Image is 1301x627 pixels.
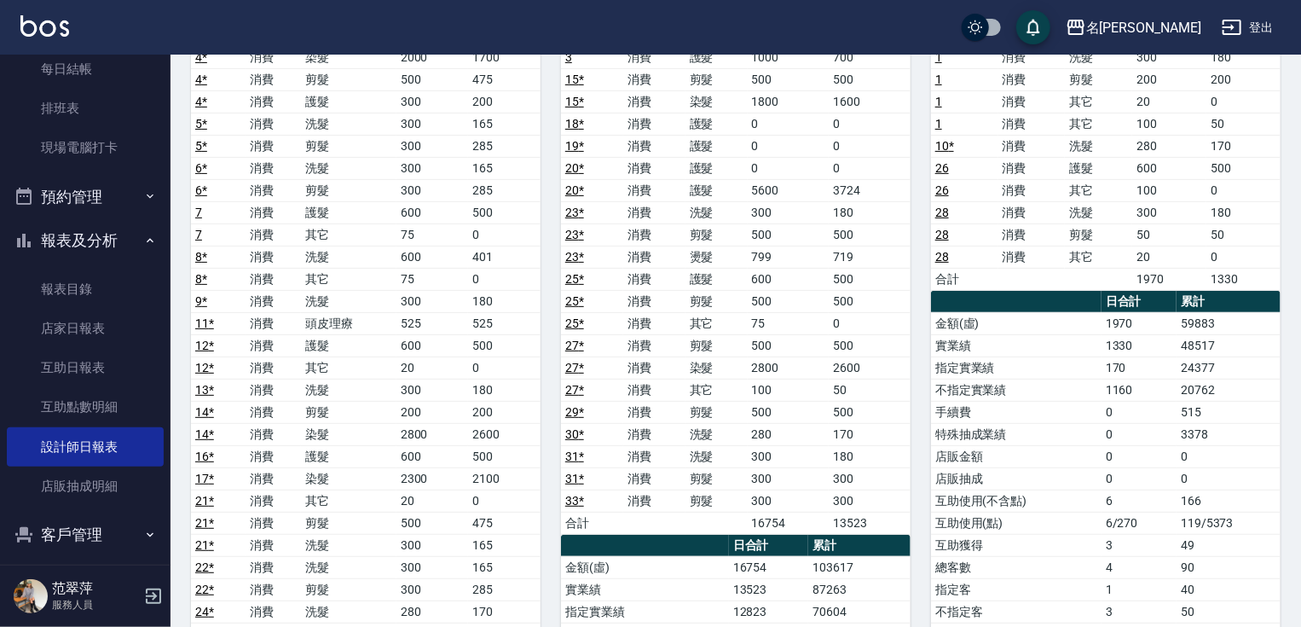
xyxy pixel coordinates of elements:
td: 500 [468,334,541,357]
td: 洗髮 [685,423,748,445]
td: 不指定實業績 [931,379,1102,401]
td: 0 [468,490,541,512]
td: 165 [468,113,541,135]
p: 服務人員 [52,597,139,612]
td: 消費 [623,179,685,201]
th: 日合計 [1102,291,1177,313]
td: 20762 [1177,379,1281,401]
td: 其它 [685,379,748,401]
a: 店家日報表 [7,309,164,348]
td: 其它 [1065,179,1132,201]
td: 0 [829,312,911,334]
td: 166 [1177,490,1281,512]
td: 285 [468,179,541,201]
td: 消費 [998,113,1066,135]
td: 700 [829,46,911,68]
td: 0 [829,113,911,135]
td: 其它 [1065,113,1132,135]
td: 300 [748,201,830,224]
td: 消費 [623,445,685,467]
td: 其它 [301,268,396,290]
a: 28 [935,206,949,219]
td: 消費 [246,46,300,68]
td: 180 [829,201,911,224]
td: 6 [1102,490,1177,512]
td: 200 [1132,68,1206,90]
th: 累計 [808,535,911,557]
td: 0 [1177,467,1281,490]
td: 消費 [246,357,300,379]
td: 180 [829,445,911,467]
td: 消費 [623,490,685,512]
td: 護髮 [301,334,396,357]
a: 1 [935,50,942,64]
button: 預約管理 [7,175,164,219]
button: 名[PERSON_NAME] [1059,10,1208,45]
td: 護髮 [685,46,748,68]
td: 消費 [623,90,685,113]
img: Person [14,579,48,613]
td: 消費 [246,312,300,334]
td: 165 [468,157,541,179]
a: 7 [195,228,202,241]
td: 洗髮 [301,556,396,578]
td: 0 [748,135,830,157]
td: 洗髮 [301,379,396,401]
td: 護髮 [685,179,748,201]
td: 1330 [1206,268,1281,290]
td: 0 [468,268,541,290]
td: 特殊抽成業績 [931,423,1102,445]
td: 3378 [1177,423,1281,445]
a: 26 [935,161,949,175]
td: 1800 [748,90,830,113]
td: 消費 [246,224,300,246]
td: 護髮 [301,90,396,113]
td: 消費 [623,312,685,334]
td: 50 [829,379,911,401]
td: 719 [829,246,911,268]
td: 剪髮 [301,512,396,534]
td: 165 [468,534,541,556]
button: 報表及分析 [7,218,164,263]
td: 2800 [748,357,830,379]
td: 280 [1132,135,1206,157]
td: 消費 [998,246,1066,268]
td: 其它 [1065,246,1132,268]
td: 其它 [301,224,396,246]
button: save [1016,10,1050,44]
td: 24377 [1177,357,1281,379]
td: 洗髮 [301,246,396,268]
td: 600 [1132,157,1206,179]
td: 消費 [623,68,685,90]
td: 500 [829,268,911,290]
td: 消費 [246,512,300,534]
td: 頭皮理療 [301,312,396,334]
td: 消費 [623,201,685,224]
a: 互助日報表 [7,348,164,387]
td: 0 [829,157,911,179]
td: 401 [468,246,541,268]
td: 洗髮 [301,157,396,179]
td: 消費 [246,379,300,401]
td: 475 [468,68,541,90]
a: 26 [935,183,949,197]
td: 300 [748,445,830,467]
td: 消費 [246,534,300,556]
td: 消費 [623,401,685,423]
td: 互助獲得 [931,534,1102,556]
td: 消費 [623,113,685,135]
td: 300 [396,135,469,157]
td: 170 [829,423,911,445]
a: 互助點數明細 [7,387,164,427]
td: 100 [1132,113,1206,135]
td: 2600 [829,357,911,379]
a: 1 [935,117,942,131]
button: 登出 [1215,12,1281,44]
td: 13523 [829,512,911,534]
td: 500 [1206,157,1281,179]
td: 消費 [623,357,685,379]
td: 剪髮 [1065,68,1132,90]
td: 消費 [623,157,685,179]
td: 其它 [301,357,396,379]
td: 洗髮 [301,290,396,312]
